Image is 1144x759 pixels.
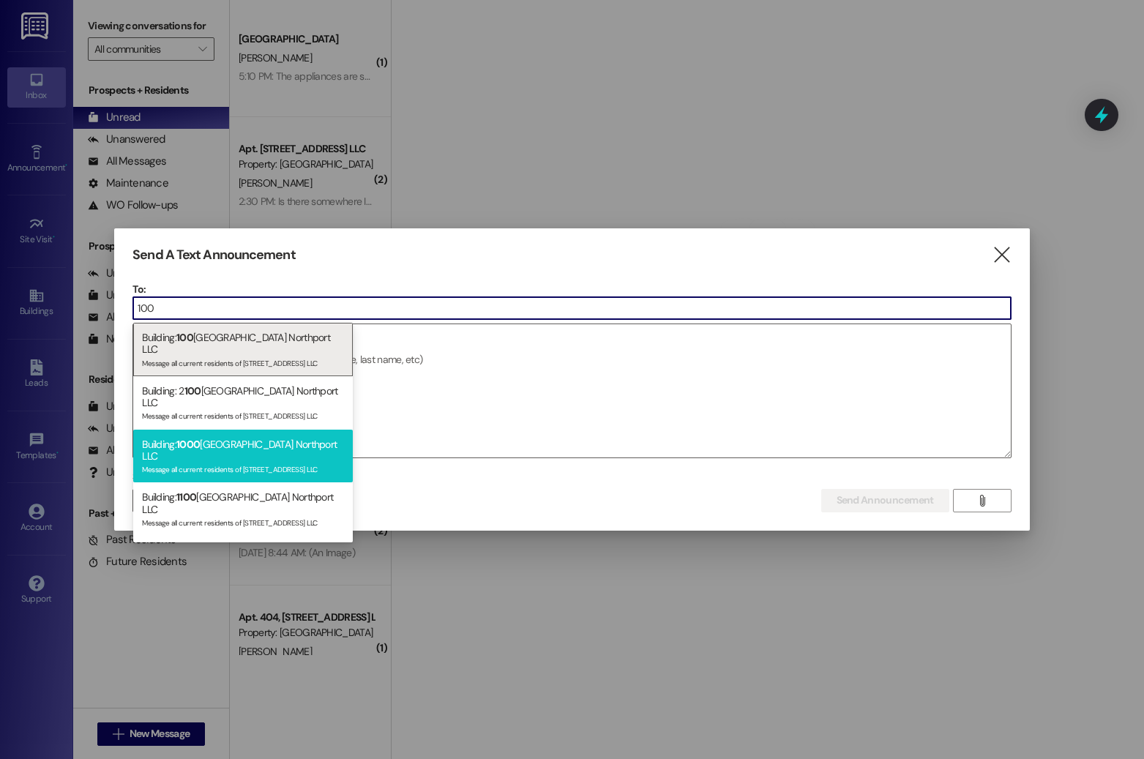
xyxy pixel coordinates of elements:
label: Select announcement type (optional) [132,466,304,488]
div: Building: 2 [GEOGRAPHIC_DATA] Northport LLC [133,376,353,430]
p: To: [132,282,1011,296]
i:  [976,495,987,506]
div: Message all current residents of [STREET_ADDRESS] LLC [142,462,344,474]
span: 100 [176,331,193,344]
div: Message all current residents of [STREET_ADDRESS] LLC [142,408,344,421]
span: 100 [184,384,201,397]
span: 1000 [176,438,200,451]
i:  [992,247,1012,263]
input: Type to select the units, buildings, or communities you want to message. (e.g. 'Unit 1A', 'Buildi... [133,297,1010,319]
div: Building: [GEOGRAPHIC_DATA] Northport LLC [133,430,353,483]
div: Message all current residents of [STREET_ADDRESS] LLC [142,515,344,528]
span: Send Announcement [837,493,934,508]
div: Building: [GEOGRAPHIC_DATA] Northport LLC [133,323,353,376]
div: Message all current residents of [STREET_ADDRESS] LLC [142,356,344,368]
button: Send Announcement [821,489,949,512]
span: 1100 [176,490,196,504]
div: Building: [GEOGRAPHIC_DATA] Northport LLC [133,482,353,536]
div: Unit: 2 ( [GEOGRAPHIC_DATA] Northport LLC) [133,536,353,589]
h3: Send A Text Announcement [132,247,295,263]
